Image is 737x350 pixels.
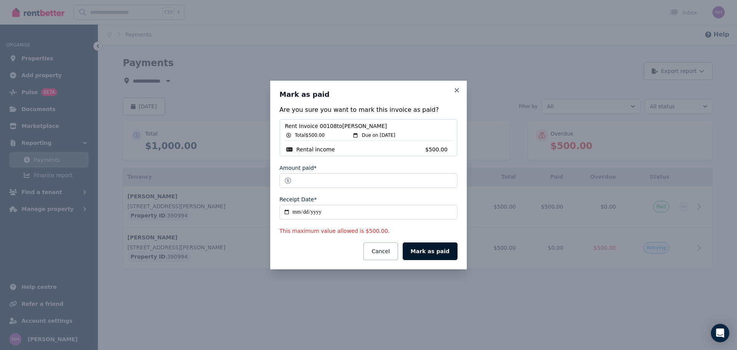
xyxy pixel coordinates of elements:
span: $500.00 [425,146,452,153]
span: Rental income [296,146,335,153]
span: Due on [DATE] [362,132,395,138]
p: This maximum value allowed is $500.00. [279,227,458,235]
div: Open Intercom Messenger [711,324,729,342]
label: Receipt Date* [279,196,317,203]
p: Are you sure you want to mark this invoice as paid? [279,105,458,114]
button: Mark as paid [403,242,458,260]
span: Rent Invoice 00108 to [PERSON_NAME] [285,122,452,130]
span: Total $500.00 [295,132,325,138]
label: Amount paid* [279,164,317,172]
button: Cancel [364,242,398,260]
h3: Mark as paid [279,90,458,99]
